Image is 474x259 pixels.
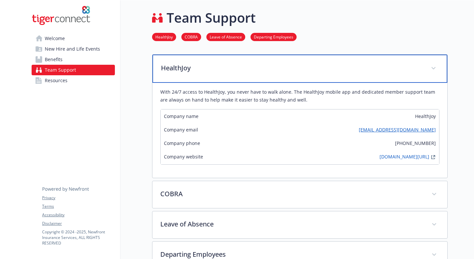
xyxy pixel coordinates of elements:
a: Accessibility [42,212,115,218]
a: COBRA [181,34,201,40]
span: New Hire and Life Events [45,44,100,54]
a: Benefits [32,54,115,65]
a: Team Support [32,65,115,75]
div: COBRA [152,181,447,208]
span: Company website [164,153,203,161]
span: Welcome [45,33,65,44]
a: Leave of Absence [206,34,245,40]
h1: Team Support [167,8,256,28]
span: Resources [45,75,67,86]
a: HealthJoy [152,34,176,40]
a: external [429,153,437,161]
p: With 24/7 access to HealthJoy, you never have to walk alone. The HealthJoy mobile app and dedicat... [160,88,439,104]
span: Team Support [45,65,76,75]
a: Welcome [32,33,115,44]
span: Company phone [164,140,200,147]
p: HealthJoy [161,63,423,73]
a: Departing Employees [250,34,297,40]
a: Terms [42,203,115,209]
span: Benefits [45,54,63,65]
a: Privacy [42,195,115,201]
span: Company email [164,126,198,133]
p: COBRA [160,189,424,199]
div: HealthJoy [152,55,447,83]
div: HealthJoy [152,83,447,178]
a: Disclaimer [42,221,115,226]
span: HealthJoy [415,113,436,120]
span: Company name [164,113,198,120]
a: [DOMAIN_NAME][URL] [380,153,429,161]
p: Copyright © 2024 - 2025 , Newfront Insurance Services, ALL RIGHTS RESERVED [42,229,115,246]
a: Resources [32,75,115,86]
a: New Hire and Life Events [32,44,115,54]
p: Leave of Absence [160,219,424,229]
div: Leave of Absence [152,211,447,238]
a: [EMAIL_ADDRESS][DOMAIN_NAME] [359,126,436,133]
span: [PHONE_NUMBER] [395,140,436,147]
